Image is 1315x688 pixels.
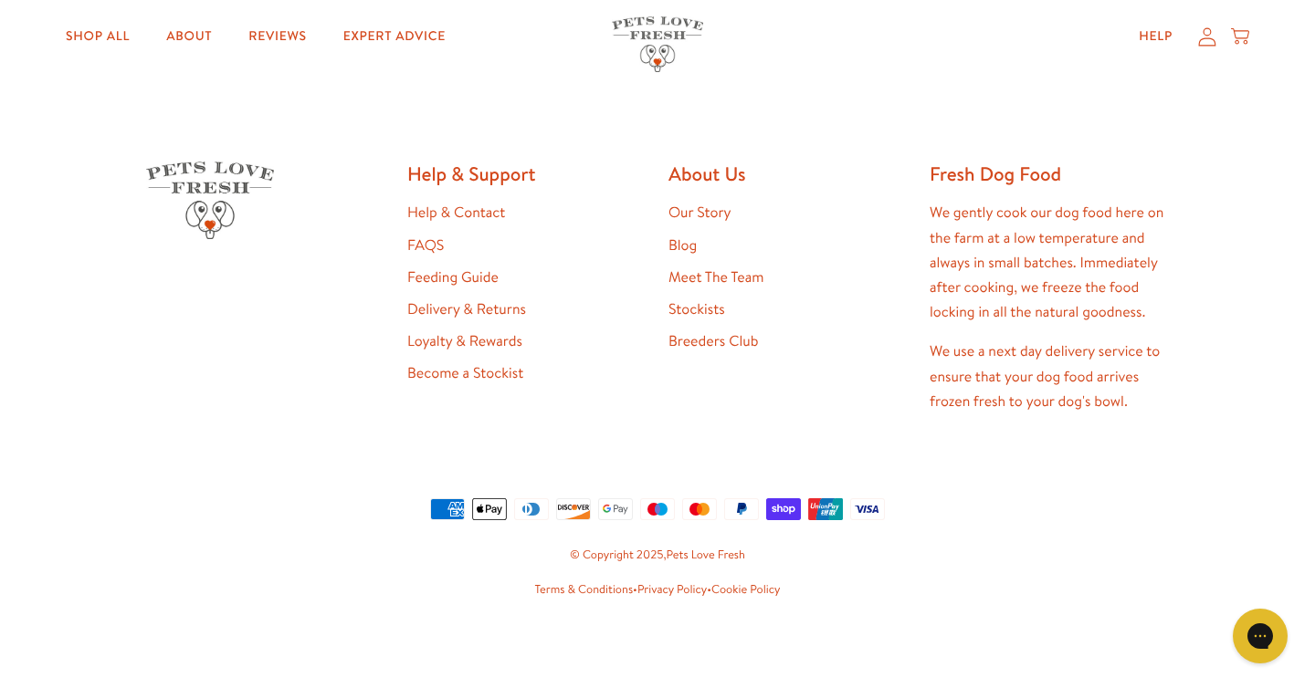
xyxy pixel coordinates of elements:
a: Feeding Guide [407,267,499,287]
a: Stockists [668,299,725,319]
p: We use a next day delivery service to ensure that your dog food arrives frozen fresh to your dog'... [930,339,1169,414]
small: © Copyright 2025, [146,546,1169,566]
a: Pets Love Fresh [667,547,745,563]
a: Cookie Policy [711,581,780,598]
a: FAQS [407,235,444,255]
iframe: Gorgias live chat messenger [1224,602,1297,670]
a: Delivery & Returns [407,299,526,319]
a: Breeders Club [668,331,758,351]
a: Help & Contact [407,203,505,223]
a: About [152,18,226,55]
img: Pets Love Fresh [612,16,703,72]
a: Terms & Conditions [534,581,633,598]
a: Reviews [234,18,321,55]
a: Privacy Policy [637,581,707,598]
img: Pets Love Fresh [146,162,274,239]
p: We gently cook our dog food here on the farm at a low temperature and always in small batches. Im... [930,201,1169,325]
a: Help [1124,18,1187,55]
a: Shop All [51,18,144,55]
small: • • [146,580,1169,600]
a: Meet The Team [668,267,763,287]
h2: Help & Support [407,162,647,186]
a: Become a Stockist [407,363,523,383]
h2: Fresh Dog Food [930,162,1169,186]
h2: About Us [668,162,908,186]
a: Loyalty & Rewards [407,331,522,351]
a: Blog [668,235,697,255]
a: Expert Advice [329,18,460,55]
a: Our Story [668,203,731,223]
